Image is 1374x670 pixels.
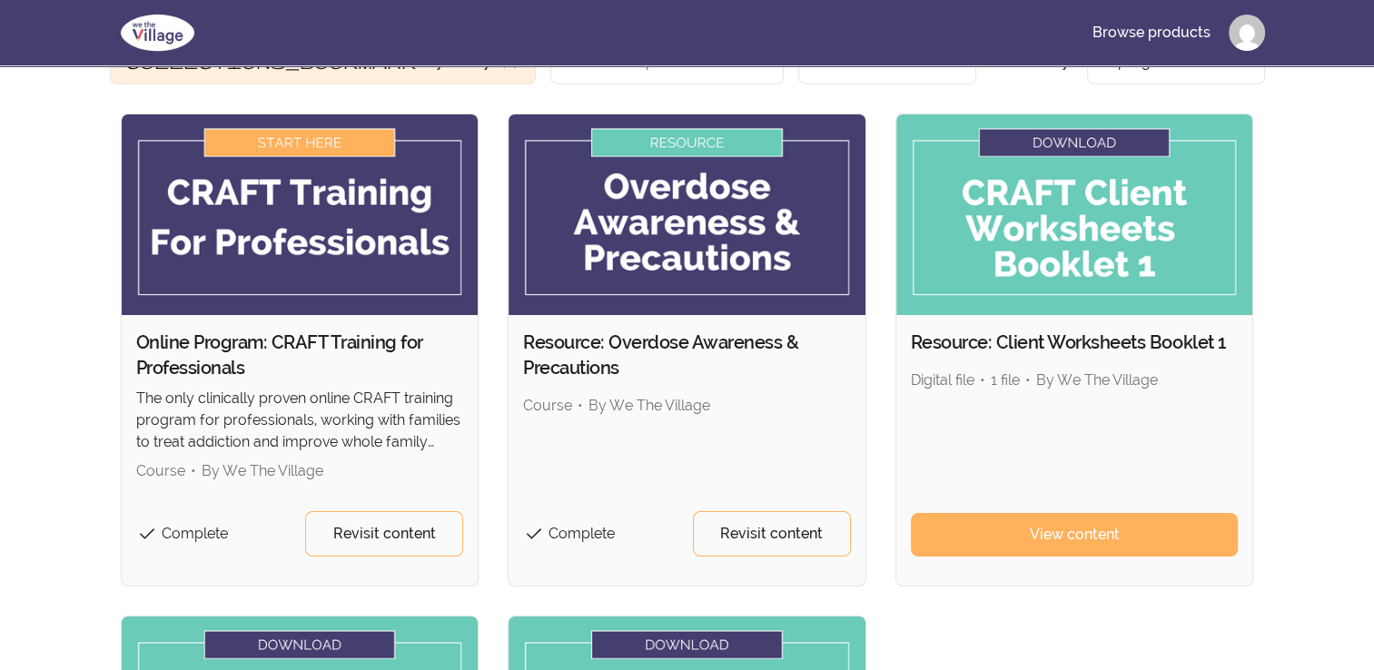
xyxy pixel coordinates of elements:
[202,462,323,479] span: By We The Village
[523,523,545,545] span: check
[509,114,865,315] img: Product image for Resource: Overdose Awareness & Precautions
[136,462,185,479] span: Course
[693,511,851,557] a: Revisit content
[980,371,985,389] span: •
[911,330,1239,355] h2: Resource: Client Worksheets Booklet 1
[911,513,1239,557] a: View content
[911,371,974,389] span: Digital file
[110,11,205,54] img: We The Village logo
[333,523,436,545] span: Revisit content
[1078,11,1225,54] a: Browse products
[991,371,1020,389] span: 1 file
[136,523,158,545] span: check
[549,525,615,542] span: Complete
[523,397,572,414] span: Course
[305,511,463,557] a: Revisit content
[588,397,710,414] span: By We The Village
[523,330,851,380] h2: Resource: Overdose Awareness & Precautions
[136,330,464,380] h2: Online Program: CRAFT Training for Professionals
[1078,11,1265,54] nav: Main
[122,114,479,315] img: Product image for Online Program: CRAFT Training for Professionals
[499,51,520,73] span: close
[1036,371,1158,389] span: By We The Village
[136,388,464,453] p: The only clinically proven online CRAFT training program for professionals, working with families...
[578,397,583,414] span: •
[1229,15,1265,51] img: Profile image for Amy Steele
[1025,371,1031,389] span: •
[1030,524,1120,546] span: View content
[162,525,228,542] span: Complete
[896,114,1253,315] img: Product image for Resource: Client Worksheets Booklet 1
[720,523,823,545] span: Revisit content
[191,462,196,479] span: •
